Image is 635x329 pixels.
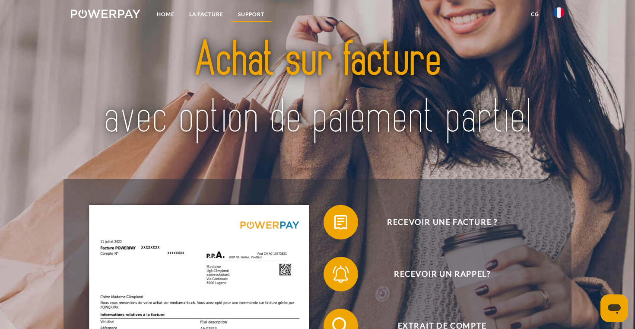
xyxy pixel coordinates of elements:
img: logo-powerpay-white.svg [71,10,140,18]
a: LA FACTURE [182,6,231,22]
button: Recevoir une facture ? [324,205,548,240]
iframe: Bouton de lancement de la fenêtre de messagerie, conversation en cours [600,294,628,322]
button: Recevoir un rappel? [324,257,548,291]
img: fr [554,7,564,18]
a: Support [231,6,272,22]
img: title-powerpay_fr.svg [95,16,540,161]
a: Home [149,6,182,22]
img: qb_bell.svg [330,263,352,285]
a: CG [524,6,546,22]
span: Recevoir une facture ? [337,205,548,240]
img: qb_bill.svg [330,211,352,233]
span: Recevoir un rappel? [337,257,548,291]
